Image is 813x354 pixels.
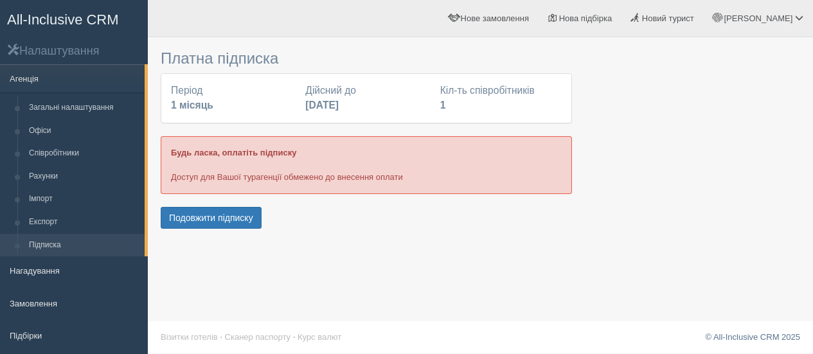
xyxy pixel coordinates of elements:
a: Офіси [23,119,145,143]
a: Імпорт [23,188,145,211]
span: All-Inclusive CRM [7,12,119,28]
a: Візитки готелів [161,332,218,342]
span: Нове замовлення [461,13,529,23]
b: [DATE] [305,100,339,111]
span: · [293,332,296,342]
b: 1 [440,100,446,111]
div: Доступ для Вашої турагенції обмежено до внесення оплати [161,136,572,193]
span: · [220,332,222,342]
a: Підписка [23,234,145,257]
span: Новий турист [642,13,694,23]
a: Загальні налаштування [23,96,145,119]
span: [PERSON_NAME] [724,13,792,23]
a: Курс валют [298,332,341,342]
b: 1 місяць [171,100,213,111]
a: Сканер паспорту [225,332,290,342]
div: Кіл-ть співробітників [434,84,568,113]
a: All-Inclusive CRM [1,1,147,36]
b: Будь ласка, оплатіть підписку [171,148,296,157]
a: Експорт [23,211,145,234]
h3: Платна підписка [161,50,572,67]
a: Рахунки [23,165,145,188]
div: Період [165,84,299,113]
button: Подовжити підписку [161,207,262,229]
span: Нова підбірка [559,13,612,23]
a: © All-Inclusive CRM 2025 [705,332,800,342]
div: Дійсний до [299,84,433,113]
a: Співробітники [23,142,145,165]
